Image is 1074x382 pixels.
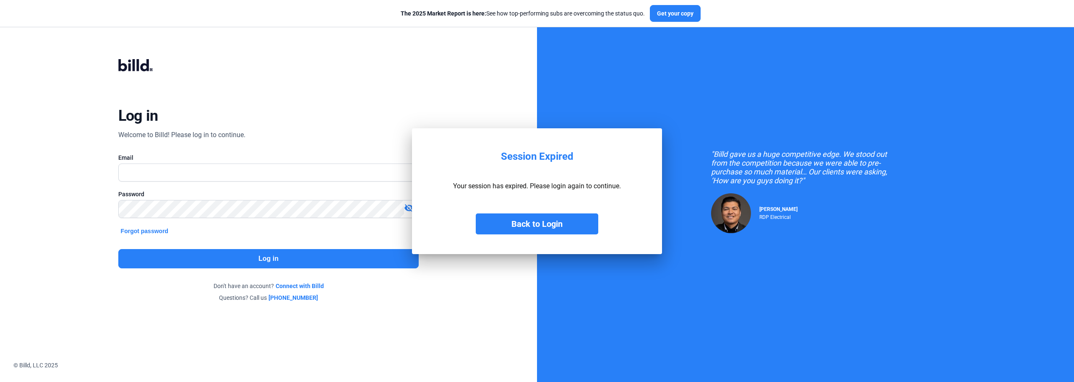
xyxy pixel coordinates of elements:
span: [PERSON_NAME] [759,206,798,212]
div: Log in [118,107,158,125]
div: Don't have an account? [118,282,419,290]
button: Log in [118,249,419,268]
div: Email [118,153,419,162]
div: RDP Electrical [759,212,798,220]
div: Welcome to Billd! Please log in to continue. [118,130,245,140]
button: Back to Login [476,213,598,234]
div: "Billd gave us a huge competitive edge. We stood out from the competition because we were able to... [711,150,900,185]
button: Forgot password [118,226,171,236]
a: Connect with Billd [276,282,324,290]
p: Your session has expired. Please login again to continue. [453,182,621,190]
div: See how top-performing subs are overcoming the status quo. [401,9,645,18]
div: Session Expired [501,151,573,163]
mat-icon: visibility_off [404,203,414,213]
a: [PHONE_NUMBER] [268,294,318,302]
div: Password [118,190,419,198]
span: The 2025 Market Report is here: [401,10,486,17]
button: Get your copy [650,5,701,22]
div: Questions? Call us [118,294,419,302]
img: Raul Pacheco [711,193,751,233]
